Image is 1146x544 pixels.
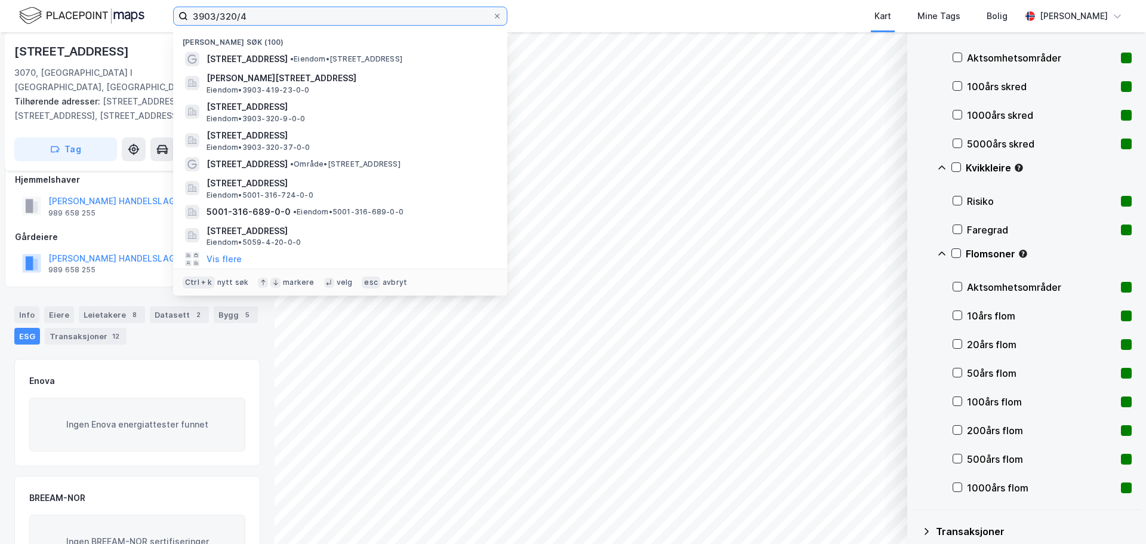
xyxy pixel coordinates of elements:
[966,247,1132,261] div: Flomsoner
[1086,487,1146,544] iframe: Chat Widget
[290,54,402,64] span: Eiendom • [STREET_ADDRESS]
[967,423,1116,438] div: 200års flom
[14,306,39,323] div: Info
[967,337,1116,352] div: 20års flom
[15,173,260,187] div: Hjemmelshaver
[207,252,242,266] button: Vis flere
[207,205,291,219] span: 5001-316-689-0-0
[1040,9,1108,23] div: [PERSON_NAME]
[290,159,401,169] span: Område • [STREET_ADDRESS]
[293,207,403,217] span: Eiendom • 5001-316-689-0-0
[217,278,249,287] div: nytt søk
[29,491,85,505] div: BREEAM-NOR
[967,309,1116,323] div: 10års flom
[917,9,960,23] div: Mine Tags
[967,481,1116,495] div: 1000års flom
[79,306,145,323] div: Leietakere
[128,309,140,321] div: 8
[967,79,1116,94] div: 100års skred
[29,374,55,388] div: Enova
[207,176,493,190] span: [STREET_ADDRESS]
[290,159,294,168] span: •
[14,96,103,106] span: Tilhørende adresser:
[207,157,288,171] span: [STREET_ADDRESS]
[29,398,245,451] div: Ingen Enova energiattester funnet
[966,161,1132,175] div: Kvikkleire
[45,328,127,345] div: Transaksjoner
[207,128,493,143] span: [STREET_ADDRESS]
[967,108,1116,122] div: 1000års skred
[14,94,251,123] div: [STREET_ADDRESS], [STREET_ADDRESS], [STREET_ADDRESS]
[207,143,310,152] span: Eiendom • 3903-320-37-0-0
[967,366,1116,380] div: 50års flom
[936,524,1132,539] div: Transaksjoner
[987,9,1008,23] div: Bolig
[48,208,95,218] div: 989 658 255
[967,51,1116,65] div: Aktsomhetsområder
[173,28,507,50] div: [PERSON_NAME] søk (100)
[183,276,215,288] div: Ctrl + k
[192,309,204,321] div: 2
[383,278,407,287] div: avbryt
[967,137,1116,151] div: 5000års skred
[150,306,209,323] div: Datasett
[15,230,260,244] div: Gårdeiere
[967,223,1116,237] div: Faregrad
[48,265,95,275] div: 989 658 255
[283,278,314,287] div: markere
[188,7,492,25] input: Søk på adresse, matrikkel, gårdeiere, leietakere eller personer
[207,100,493,114] span: [STREET_ADDRESS]
[1086,487,1146,544] div: Kontrollprogram for chat
[207,114,305,124] span: Eiendom • 3903-320-9-0-0
[967,194,1116,208] div: Risiko
[362,276,380,288] div: esc
[337,278,353,287] div: velg
[1018,248,1028,259] div: Tooltip anchor
[19,5,144,26] img: logo.f888ab2527a4732fd821a326f86c7f29.svg
[14,137,117,161] button: Tag
[214,306,258,323] div: Bygg
[207,238,301,247] span: Eiendom • 5059-4-20-0-0
[874,9,891,23] div: Kart
[207,190,313,200] span: Eiendom • 5001-316-724-0-0
[207,85,310,95] span: Eiendom • 3903-419-23-0-0
[14,328,40,345] div: ESG
[110,330,122,342] div: 12
[14,42,131,61] div: [STREET_ADDRESS]
[241,309,253,321] div: 5
[290,54,294,63] span: •
[967,280,1116,294] div: Aktsomhetsområder
[1013,162,1024,173] div: Tooltip anchor
[44,306,74,323] div: Eiere
[207,52,288,66] span: [STREET_ADDRESS]
[207,224,493,238] span: [STREET_ADDRESS]
[967,452,1116,466] div: 500års flom
[293,207,297,216] span: •
[967,395,1116,409] div: 100års flom
[207,71,493,85] span: [PERSON_NAME][STREET_ADDRESS]
[14,66,197,94] div: 3070, [GEOGRAPHIC_DATA] I [GEOGRAPHIC_DATA], [GEOGRAPHIC_DATA]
